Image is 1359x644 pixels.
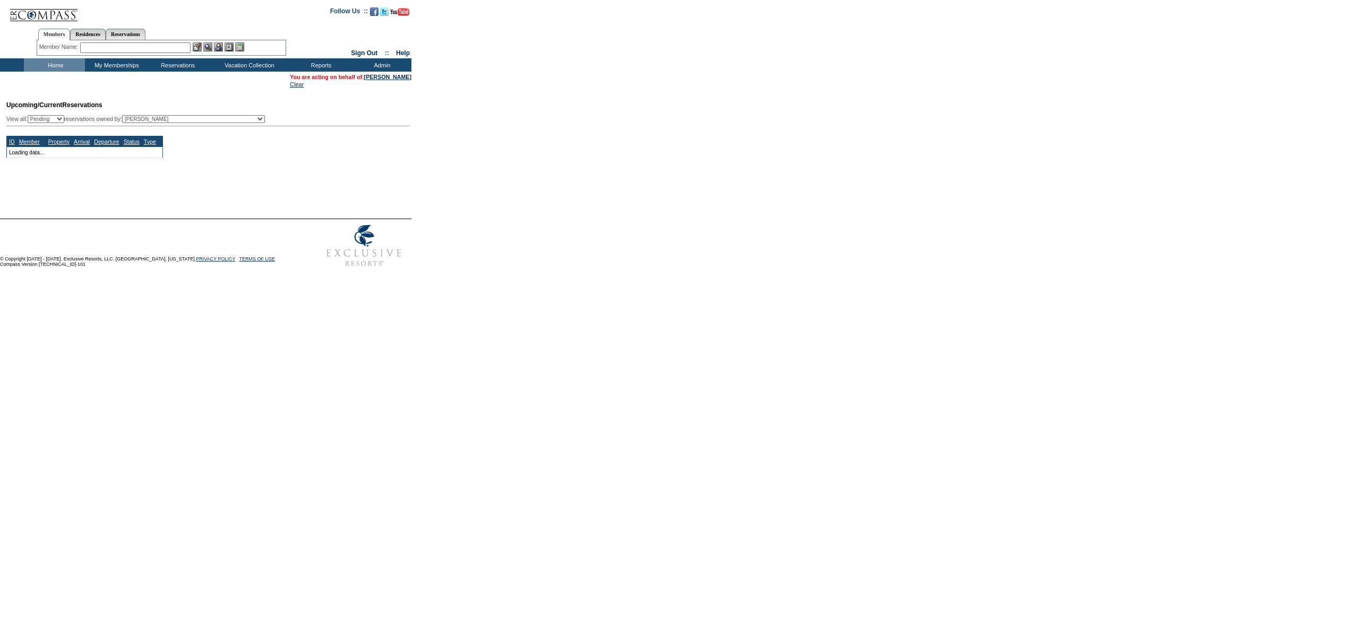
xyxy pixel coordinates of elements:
div: View all: reservations owned by: [6,115,270,123]
td: Reservations [146,58,207,72]
img: Reservations [225,42,234,51]
a: Property [48,138,70,145]
span: Reservations [6,101,102,109]
td: Follow Us :: [330,6,368,19]
a: Member [19,138,40,145]
a: [PERSON_NAME] [364,74,411,80]
img: b_edit.gif [193,42,202,51]
td: Admin [350,58,411,72]
img: Follow us on Twitter [380,7,389,16]
span: Upcoming/Current [6,101,62,109]
div: Member Name: [39,42,80,51]
span: :: [385,49,389,57]
a: Arrival [74,138,90,145]
a: ID [9,138,15,145]
a: Sign Out [351,49,377,57]
td: Loading data... [7,147,163,158]
td: Home [24,58,85,72]
a: Members [38,29,71,40]
img: Exclusive Resorts [316,219,411,272]
a: Status [124,138,140,145]
a: Residences [70,29,106,40]
img: Subscribe to our YouTube Channel [390,8,409,16]
a: Subscribe to our YouTube Channel [390,11,409,17]
a: Reservations [106,29,145,40]
a: PRIVACY POLICY [196,256,235,262]
a: Clear [290,81,304,88]
a: Type [144,138,156,145]
a: TERMS OF USE [239,256,276,262]
span: You are acting on behalf of: [290,74,411,80]
img: Impersonate [214,42,223,51]
td: Vacation Collection [207,58,289,72]
a: Help [396,49,410,57]
img: b_calculator.gif [235,42,244,51]
img: Become our fan on Facebook [370,7,379,16]
td: Reports [289,58,350,72]
img: View [203,42,212,51]
a: Departure [94,138,119,145]
td: My Memberships [85,58,146,72]
a: Follow us on Twitter [380,11,389,17]
a: Become our fan on Facebook [370,11,379,17]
